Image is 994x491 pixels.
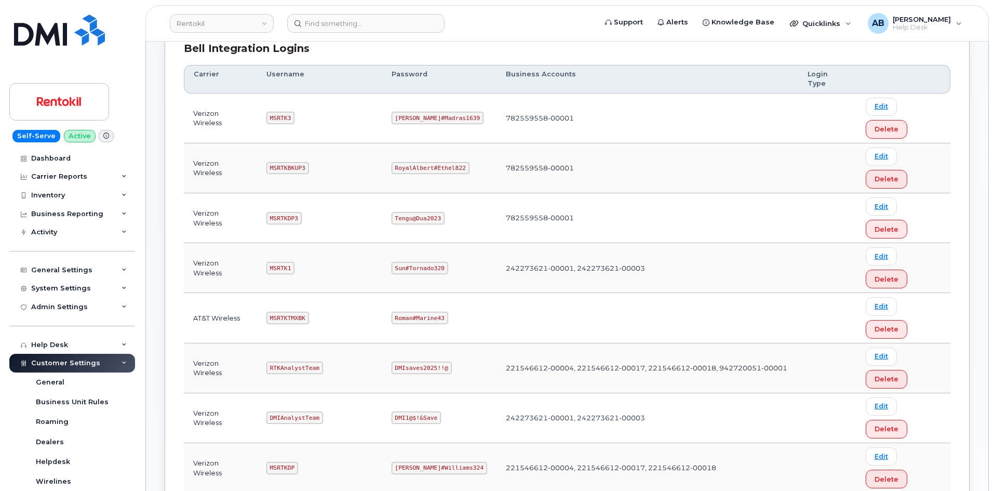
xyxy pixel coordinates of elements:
th: Username [257,65,382,94]
span: Delete [875,374,898,384]
td: AT&T Wireless [184,293,257,343]
td: 242273621-00001, 242273621-00003 [496,243,798,293]
span: AB [872,17,884,30]
span: Delete [875,324,898,334]
a: Support [598,12,650,33]
th: Password [382,65,496,94]
span: Delete [875,474,898,484]
a: Edit [866,297,897,315]
a: Edit [866,397,897,416]
button: Delete [866,320,907,339]
span: Delete [875,124,898,134]
td: Verizon Wireless [184,393,257,443]
button: Delete [866,170,907,189]
td: 782559558-00001 [496,94,798,143]
input: Find something... [287,14,445,33]
button: Delete [866,470,907,488]
div: Adam Bake [861,13,969,34]
th: Carrier [184,65,257,94]
code: [PERSON_NAME]#Madras1639 [392,112,484,124]
a: Alerts [650,12,695,33]
code: Tengu@Dua2023 [392,212,445,224]
button: Delete [866,370,907,389]
button: Delete [866,220,907,238]
code: DMIAnalystTeam [266,412,323,424]
code: MSRTK3 [266,112,294,124]
a: Edit [866,447,897,466]
code: DMI1@$!&Save [392,412,441,424]
a: Edit [866,197,897,216]
a: Edit [866,98,897,116]
a: Rentokil [170,14,274,33]
a: Edit [866,348,897,366]
code: Sun#Tornado320 [392,262,448,274]
span: Delete [875,424,898,434]
td: 221546612-00004, 221546612-00017, 221546612-00018, 942720051-00001 [496,343,798,393]
span: Knowledge Base [711,17,774,28]
span: Quicklinks [802,19,840,28]
span: Delete [875,174,898,184]
td: 782559558-00001 [496,193,798,243]
th: Login Type [798,65,856,94]
div: Bell Integration Logins [184,41,950,56]
span: Delete [875,274,898,284]
code: [PERSON_NAME]#Williams324 [392,462,487,474]
td: 782559558-00001 [496,143,798,193]
span: Support [614,17,643,28]
code: MSRTK1 [266,262,294,274]
td: Verizon Wireless [184,143,257,193]
span: Delete [875,224,898,234]
span: [PERSON_NAME] [893,15,951,23]
th: Business Accounts [496,65,798,94]
button: Delete [866,120,907,139]
iframe: Messenger Launcher [949,446,986,483]
code: MSRTKBKUP3 [266,162,309,175]
td: Verizon Wireless [184,343,257,393]
code: RoyalAlbert#Ethel822 [392,162,469,175]
div: Quicklinks [783,13,858,34]
button: Delete [866,420,907,439]
code: MSRTKDP3 [266,212,302,224]
a: Knowledge Base [695,12,782,33]
code: MSRTKDP [266,462,298,474]
code: DMIsaves2025!!@ [392,362,452,374]
code: RTKAnalystTeam [266,362,323,374]
td: Verizon Wireless [184,94,257,143]
td: Verizon Wireless [184,193,257,243]
td: 242273621-00001, 242273621-00003 [496,393,798,443]
a: Edit [866,247,897,266]
code: MSRTKTMXBK [266,312,309,324]
button: Delete [866,270,907,288]
td: Verizon Wireless [184,243,257,293]
span: Help Desk [893,23,951,32]
span: Alerts [666,17,688,28]
a: Edit [866,148,897,166]
code: Roman#Marine43 [392,312,448,324]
